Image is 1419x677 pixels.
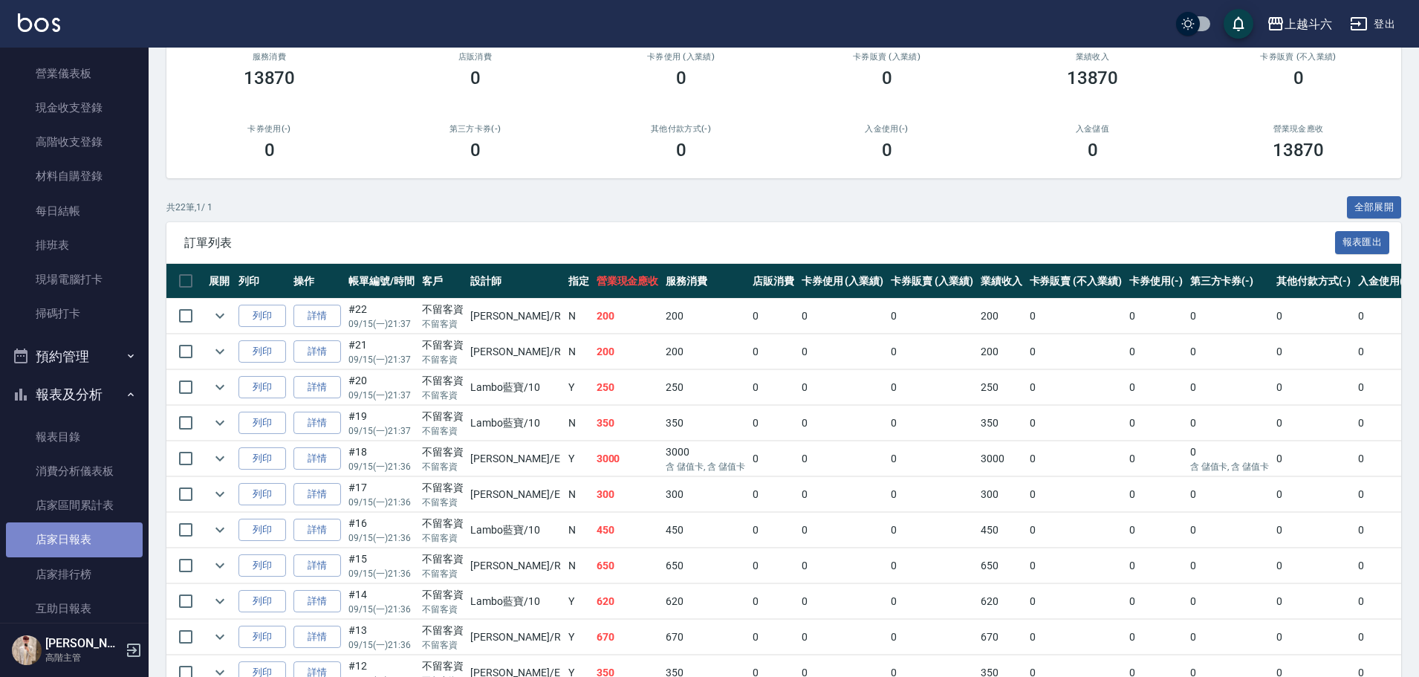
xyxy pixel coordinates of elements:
[887,264,977,299] th: 卡券販賣 (入業績)
[887,620,977,655] td: 0
[1186,477,1273,512] td: 0
[184,52,354,62] h3: 服務消費
[1273,620,1354,655] td: 0
[184,124,354,134] h2: 卡券使用(-)
[977,264,1026,299] th: 業績收入
[1007,124,1178,134] h2: 入金儲值
[1186,299,1273,334] td: 0
[238,447,286,470] button: 列印
[887,406,977,441] td: 0
[749,406,798,441] td: 0
[1126,406,1186,441] td: 0
[422,551,464,567] div: 不留客資
[1026,620,1126,655] td: 0
[798,441,888,476] td: 0
[662,406,749,441] td: 350
[6,297,143,331] a: 掃碼打卡
[1186,406,1273,441] td: 0
[1126,370,1186,405] td: 0
[467,406,564,441] td: Lambo藍寶 /10
[1186,584,1273,619] td: 0
[422,389,464,402] p: 不留客資
[1126,441,1186,476] td: 0
[209,590,231,612] button: expand row
[238,626,286,649] button: 列印
[802,52,972,62] h2: 卡券販賣 (入業績)
[1261,9,1338,39] button: 上越斗六
[798,477,888,512] td: 0
[1026,264,1126,299] th: 卡券販賣 (不入業績)
[348,353,415,366] p: 09/15 (一) 21:37
[45,636,121,651] h5: [PERSON_NAME]
[238,305,286,328] button: 列印
[6,159,143,193] a: 材料自購登錄
[390,52,560,62] h2: 店販消費
[565,620,593,655] td: Y
[422,658,464,674] div: 不留客資
[1067,68,1119,88] h3: 13870
[749,584,798,619] td: 0
[1354,477,1415,512] td: 0
[749,441,798,476] td: 0
[565,513,593,548] td: N
[662,264,749,299] th: 服務消費
[596,124,766,134] h2: 其他付款方式(-)
[345,406,418,441] td: #19
[345,477,418,512] td: #17
[977,406,1026,441] td: 350
[422,496,464,509] p: 不留客資
[1354,584,1415,619] td: 0
[1186,264,1273,299] th: 第三方卡券(-)
[1285,15,1332,33] div: 上越斗六
[238,590,286,613] button: 列印
[593,370,663,405] td: 250
[798,299,888,334] td: 0
[1335,235,1390,249] a: 報表匯出
[345,584,418,619] td: #14
[798,406,888,441] td: 0
[1213,52,1383,62] h2: 卡券販賣 (不入業績)
[593,620,663,655] td: 670
[422,638,464,652] p: 不留客資
[1126,548,1186,583] td: 0
[1026,299,1126,334] td: 0
[662,548,749,583] td: 650
[565,584,593,619] td: Y
[345,548,418,583] td: #15
[348,638,415,652] p: 09/15 (一) 21:36
[565,477,593,512] td: N
[882,68,892,88] h3: 0
[6,56,143,91] a: 營業儀表板
[798,584,888,619] td: 0
[749,264,798,299] th: 店販消費
[1126,334,1186,369] td: 0
[6,91,143,125] a: 現金收支登錄
[238,376,286,399] button: 列印
[1213,124,1383,134] h2: 營業現金應收
[422,373,464,389] div: 不留客資
[1026,477,1126,512] td: 0
[422,424,464,438] p: 不留客資
[593,477,663,512] td: 300
[1354,299,1415,334] td: 0
[1354,548,1415,583] td: 0
[593,264,663,299] th: 營業現金應收
[882,140,892,161] h3: 0
[467,513,564,548] td: Lambo藍寶 /10
[887,477,977,512] td: 0
[6,375,143,414] button: 報表及分析
[977,548,1026,583] td: 650
[593,584,663,619] td: 620
[887,334,977,369] td: 0
[293,519,341,542] a: 詳情
[887,370,977,405] td: 0
[209,483,231,505] button: expand row
[798,370,888,405] td: 0
[348,531,415,545] p: 09/15 (一) 21:36
[1186,548,1273,583] td: 0
[565,406,593,441] td: N
[1273,299,1354,334] td: 0
[205,264,235,299] th: 展開
[887,584,977,619] td: 0
[422,623,464,638] div: 不留客資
